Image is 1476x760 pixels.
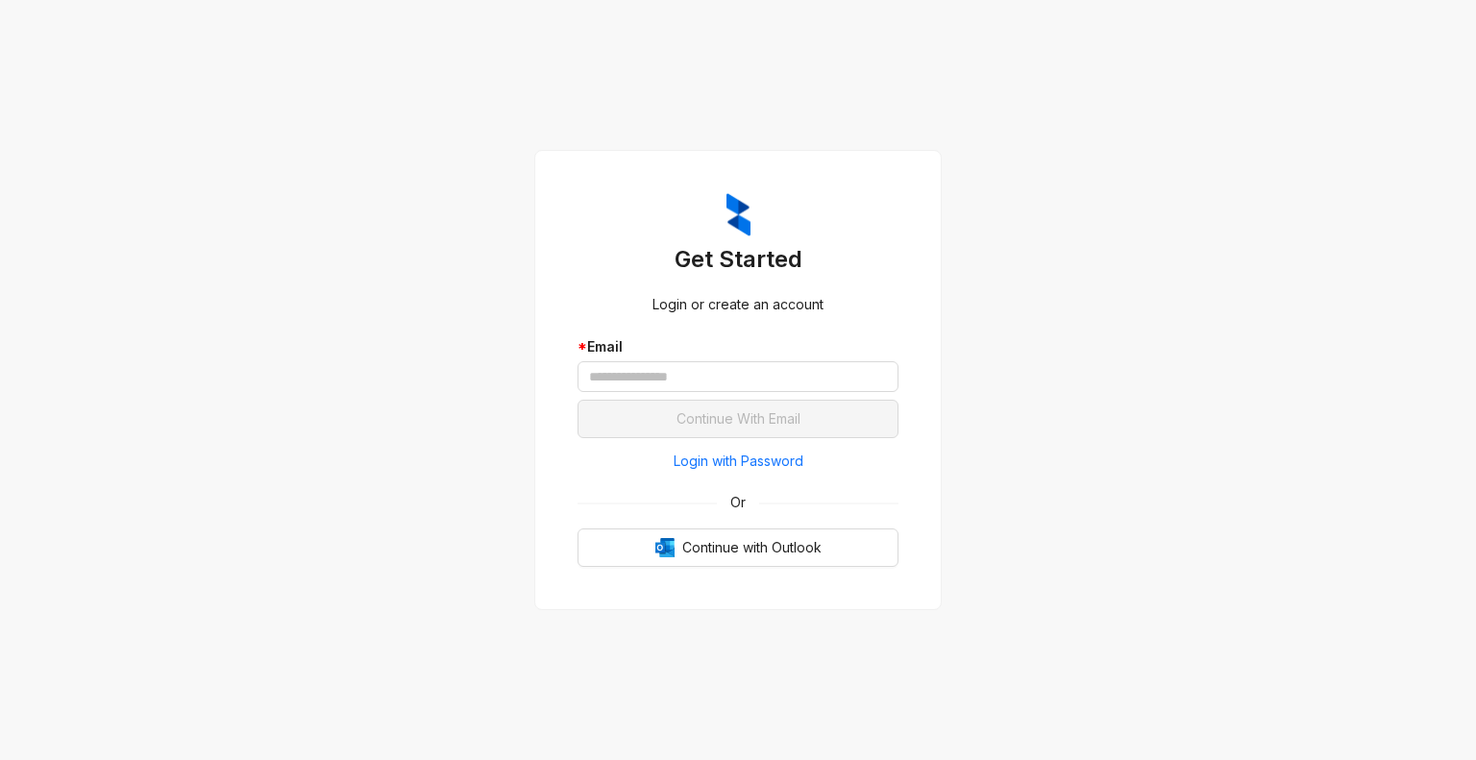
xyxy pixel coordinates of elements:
button: Login with Password [578,446,898,477]
span: Or [717,492,759,513]
span: Continue with Outlook [682,537,822,558]
button: OutlookContinue with Outlook [578,528,898,567]
button: Continue With Email [578,400,898,438]
img: ZumaIcon [726,193,750,237]
span: Login with Password [674,451,803,472]
img: Outlook [655,538,675,557]
h3: Get Started [578,244,898,275]
div: Email [578,336,898,357]
div: Login or create an account [578,294,898,315]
